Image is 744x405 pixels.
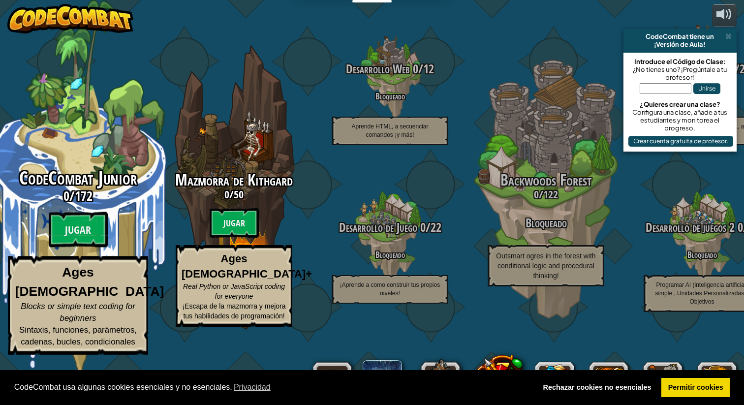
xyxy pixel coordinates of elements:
[156,188,312,200] h3: /
[21,302,135,323] span: Blocks or simple text coding for beginners
[468,188,624,200] h3: /
[431,219,441,236] span: 22
[75,187,93,205] span: 172
[500,169,592,190] span: Backwoods Forest
[423,61,434,77] span: 12
[351,123,428,138] span: Aprende HTML, a secuenciar comandos ¡y más!
[210,208,259,238] btn: Jugar
[534,187,539,202] span: 0
[712,4,737,27] button: Ajustar volúmen
[182,302,285,320] span: ¡Escapa de la mazmorra y mejora tus habilidades de programación!
[627,32,733,40] div: CodeCombat tiene un
[693,83,720,94] button: Unirse
[49,212,108,248] btn: Jugar
[646,219,735,236] span: Desarrollo de juegos 2
[735,219,743,236] span: 0
[627,40,733,48] div: ¡Versión de Aula!
[14,380,528,395] span: CodeCombat usa algunas cookies esenciales y no esenciales.
[661,378,730,398] a: allow cookies
[19,325,137,346] span: Sintaxis, funciones, parámetros, cadenas, bucles, condicionales
[536,378,658,398] a: deny cookies
[63,187,69,205] span: 0
[468,217,624,230] h3: Bloqueado
[410,61,418,77] span: 0
[312,250,468,259] h4: Bloqueado
[340,281,440,297] span: ¡Aprende a como construir tus propios niveles!
[628,136,733,147] button: Crear cuenta gratuita de profesor.
[312,221,468,234] h3: /
[234,187,244,202] span: 50
[543,187,558,202] span: 122
[232,380,272,395] a: learn more about cookies
[19,165,137,191] span: CodeCombat Junior
[224,187,229,202] span: 0
[183,282,285,300] span: Real Python or JavaScript coding for everyone
[7,4,133,33] img: CodeCombat - Learn how to code by playing a game
[628,65,732,81] div: ¿No tienes uno? ¡Pregúntale a tu profesor!
[156,31,312,343] div: Complete previous world to unlock
[628,100,732,108] div: ¿Quieres crear una clase?
[182,252,312,280] strong: Ages [DEMOGRAPHIC_DATA]+
[339,219,417,236] span: Desarrollo de Juego
[346,61,410,77] span: Desarrollo Web
[628,108,732,132] div: Configura una clase, añade a tus estudiantes y monitorea el progreso.
[15,265,164,299] strong: Ages [DEMOGRAPHIC_DATA]
[312,62,468,76] h3: /
[496,252,595,280] span: Outsmart ogres in the forest with conditional logic and procedural thinking!
[628,58,732,65] div: Introduce el Código de Clase:
[175,169,293,190] span: Mazmorra de Kithgard
[417,219,426,236] span: 0
[312,92,468,101] h4: Bloqueado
